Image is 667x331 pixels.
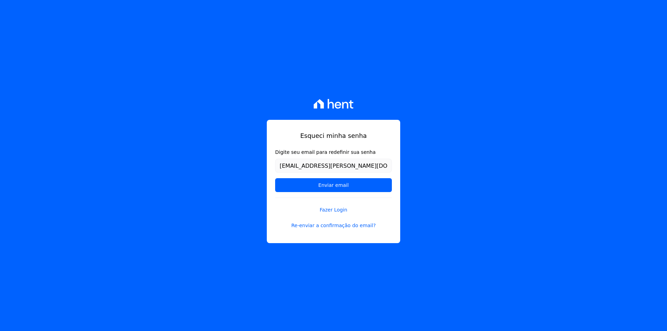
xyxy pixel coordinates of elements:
a: Re-enviar a confirmação do email? [275,222,392,229]
input: Enviar email [275,178,392,192]
h1: Esqueci minha senha [275,131,392,140]
a: Fazer Login [275,198,392,214]
label: Digite seu email para redefinir sua senha [275,149,392,156]
input: Email [275,159,392,173]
